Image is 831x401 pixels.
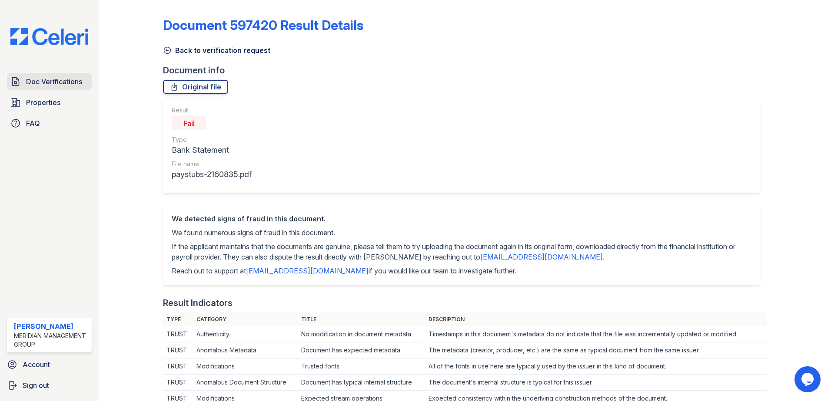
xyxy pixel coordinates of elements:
[425,326,767,342] td: Timestamps in this document's metadata do not indicate that the file was incrementally updated or...
[7,73,92,90] a: Doc Verifications
[163,312,193,326] th: Type
[246,266,369,275] a: [EMAIL_ADDRESS][DOMAIN_NAME]
[163,45,270,56] a: Back to verification request
[425,342,767,358] td: The metadata (creator, producer, etc.) are the same as typical document from the same issuer.
[172,214,751,224] div: We detected signs of fraud in this document.
[26,97,60,108] span: Properties
[3,356,95,373] a: Account
[172,144,252,156] div: Bank Statement
[425,312,767,326] th: Description
[172,266,751,276] p: Reach out to support at if you would like our team to investigate further.
[163,326,193,342] td: TRUST
[163,80,228,94] a: Original file
[3,28,95,45] img: CE_Logo_Blue-a8612792a0a2168367f1c8372b55b34899dd931a85d93a1a3d3e32e68fde9ad4.png
[193,326,298,342] td: Authenticity
[298,342,425,358] td: Document has expected metadata
[298,326,425,342] td: No modification in document metadata
[23,380,49,391] span: Sign out
[480,253,603,261] a: [EMAIL_ADDRESS][DOMAIN_NAME]
[603,253,605,261] span: .
[425,375,767,391] td: The document's internal structure is typical for this issuer.
[163,342,193,358] td: TRUST
[298,375,425,391] td: Document has typical internal structure
[172,116,206,130] div: Fail
[193,312,298,326] th: Category
[23,359,50,370] span: Account
[7,115,92,132] a: FAQ
[26,76,82,87] span: Doc Verifications
[425,358,767,375] td: All of the fonts in use here are typically used by the issuer in this kind of document.
[172,227,751,238] p: We found numerous signs of fraud in this document.
[163,358,193,375] td: TRUST
[14,332,88,349] div: Meridian Management Group
[7,94,92,111] a: Properties
[26,118,40,128] span: FAQ
[163,375,193,391] td: TRUST
[794,366,822,392] iframe: chat widget
[172,168,252,181] div: paystubs-2160835.pdf
[172,135,252,144] div: Type
[163,17,363,33] a: Document 597420 Result Details
[163,64,767,76] div: Document info
[163,297,233,309] div: Result Indicators
[172,106,252,115] div: Result
[172,241,751,262] p: If the applicant maintains that the documents are genuine, please tell them to try uploading the ...
[193,342,298,358] td: Anomalous Metadata
[298,312,425,326] th: Title
[193,375,298,391] td: Anomalous Document Structure
[298,358,425,375] td: Trusted fonts
[14,321,88,332] div: [PERSON_NAME]
[172,160,252,168] div: File name
[193,358,298,375] td: Modifications
[3,377,95,394] a: Sign out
